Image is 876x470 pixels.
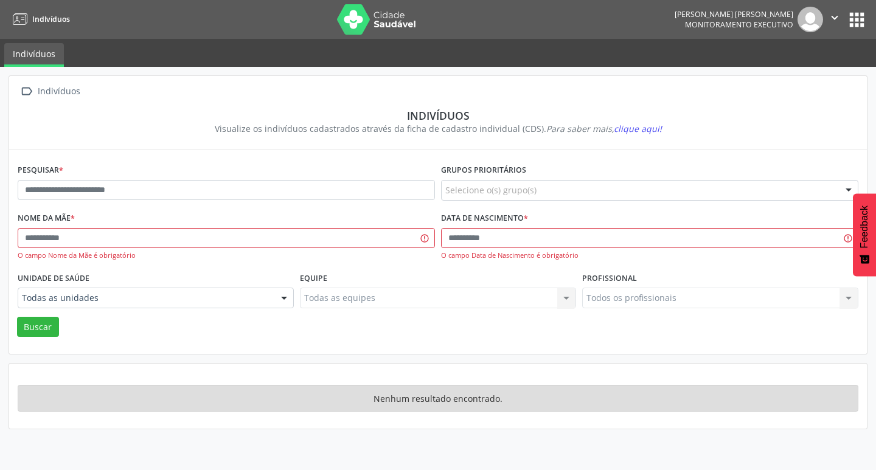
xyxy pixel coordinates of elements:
div: Indivíduos [35,83,82,100]
span: Feedback [859,206,870,248]
span: Selecione o(s) grupo(s) [445,184,537,196]
div: Indivíduos [26,109,850,122]
span: clique aqui! [614,123,662,134]
a: Indivíduos [4,43,64,67]
i:  [18,83,35,100]
div: [PERSON_NAME] [PERSON_NAME] [675,9,793,19]
button: Feedback - Mostrar pesquisa [853,193,876,276]
i:  [828,11,841,24]
div: Nenhum resultado encontrado. [18,385,858,412]
div: Visualize os indivíduos cadastrados através da ficha de cadastro individual (CDS). [26,122,850,135]
span: Todas as unidades [22,292,269,304]
img: img [798,7,823,32]
div: O campo Nome da Mãe é obrigatório [18,251,435,261]
label: Profissional [582,269,637,288]
a:  Indivíduos [18,83,82,100]
button: Buscar [17,317,59,337]
label: Nome da mãe [18,209,75,228]
i: Para saber mais, [546,123,662,134]
button:  [823,7,846,32]
label: Pesquisar [18,161,63,180]
div: O campo Data de Nascimento é obrigatório [441,251,858,261]
label: Equipe [300,269,327,288]
label: Grupos prioritários [441,161,526,180]
label: Unidade de saúde [18,269,89,288]
button: apps [846,9,867,30]
a: Indivíduos [9,9,70,29]
span: Monitoramento Executivo [685,19,793,30]
span: Indivíduos [32,14,70,24]
label: Data de nascimento [441,209,528,228]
